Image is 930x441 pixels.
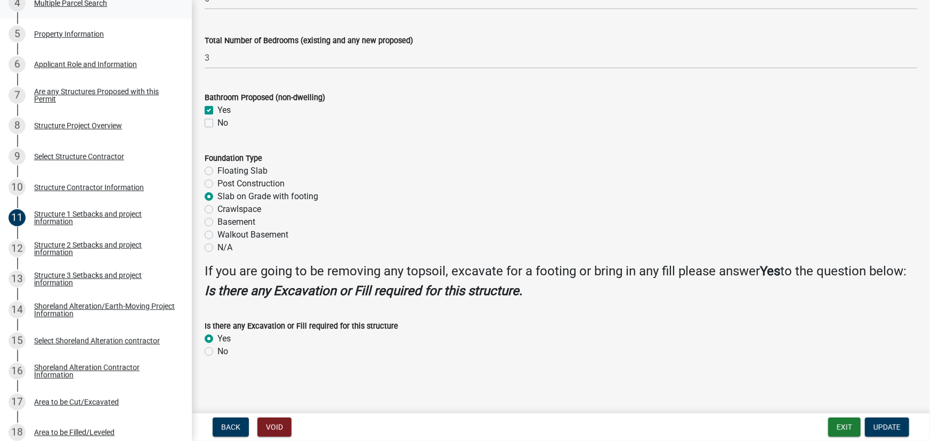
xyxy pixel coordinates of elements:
[34,364,175,379] div: Shoreland Alteration Contractor Information
[9,424,26,441] div: 18
[34,88,175,103] div: Are any Structures Proposed with this Permit
[205,94,325,102] label: Bathroom Proposed (non-dwelling)
[9,332,26,349] div: 15
[34,241,175,256] div: Structure 2 Setbacks and project information
[205,155,262,162] label: Foundation Type
[217,345,228,358] label: No
[9,87,26,104] div: 7
[205,37,413,45] label: Total Number of Bedrooms (existing and any new proposed)
[213,418,249,437] button: Back
[217,216,255,228] label: Basement
[205,323,398,330] label: Is there any Excavation or Fill required for this structure
[9,26,26,43] div: 5
[217,177,285,190] label: Post Construction
[34,398,119,406] div: Area to be Cut/Excavated
[217,190,318,203] label: Slab on Grade with footing
[9,271,26,288] div: 13
[9,179,26,196] div: 10
[9,394,26,411] div: 17
[217,228,288,241] label: Walkout Basement
[205,283,522,298] strong: Is there any Excavation or Fill required for this structure.
[760,264,780,279] strong: Yes
[217,104,231,117] label: Yes
[874,423,901,431] span: Update
[9,148,26,165] div: 9
[34,272,175,287] div: Structure 3 Setbacks and project information
[217,241,232,254] label: N/A
[34,153,124,160] div: Select Structure Contractor
[9,240,26,257] div: 12
[217,117,228,129] label: No
[9,56,26,73] div: 6
[34,337,160,345] div: Select Shoreland Alteration contractor
[34,429,115,436] div: Area to be Filled/Leveled
[221,423,240,431] span: Back
[34,122,122,129] div: Structure Project Overview
[217,203,261,216] label: Crawlspace
[34,61,137,68] div: Applicant Role and Information
[9,117,26,134] div: 8
[34,303,175,317] div: Shoreland Alteration/Earth-Moving Project Information
[9,363,26,380] div: 16
[217,332,231,345] label: Yes
[34,30,104,38] div: Property Information
[34,184,144,191] div: Structure Contractor Information
[205,264,917,279] h4: If you are going to be removing any topsoil, excavate for a footing or bring in any fill please a...
[217,165,268,177] label: Floating Slab
[34,210,175,225] div: Structure 1 Setbacks and project information
[865,418,909,437] button: Update
[828,418,861,437] button: Exit
[9,301,26,318] div: 14
[9,209,26,226] div: 11
[257,418,292,437] button: Void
